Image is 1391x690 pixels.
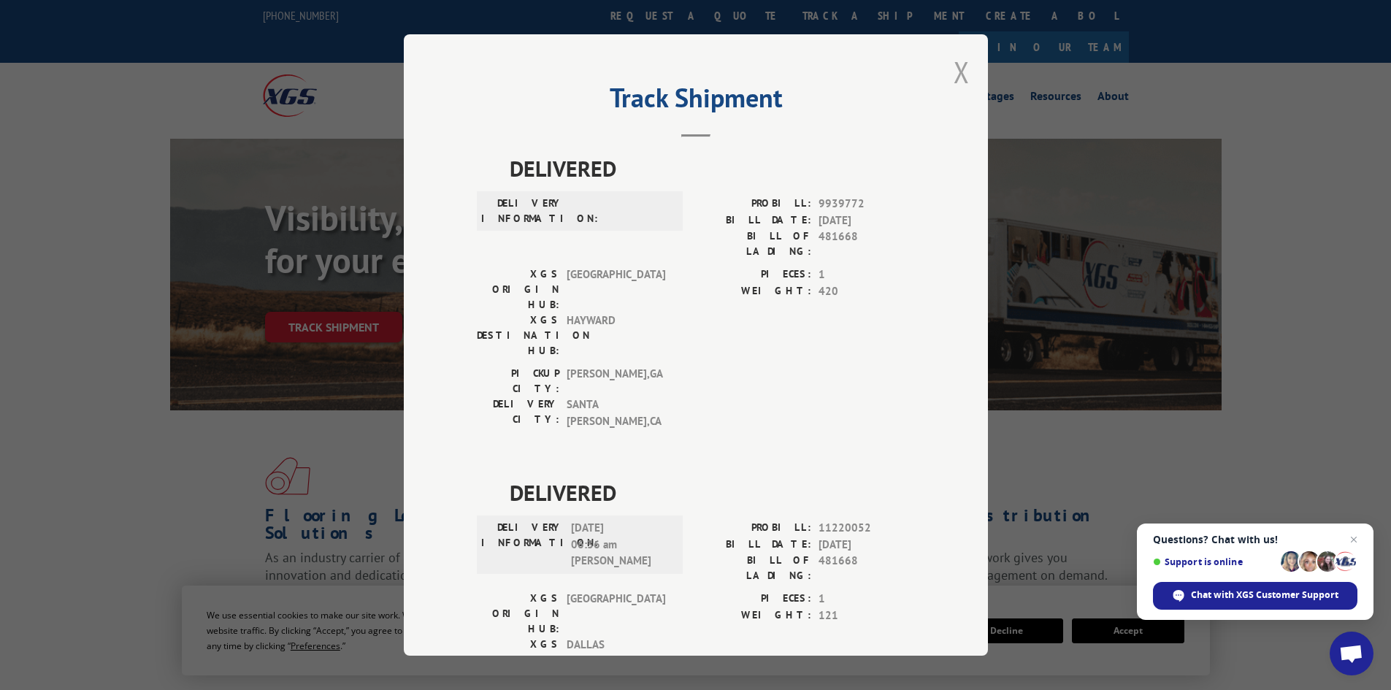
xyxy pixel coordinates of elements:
label: BILL OF LADING: [696,553,811,583]
span: 481668 [819,553,915,583]
button: Close modal [954,53,970,91]
span: DELIVERED [510,152,915,185]
label: DELIVERY CITY: [477,396,559,429]
span: [GEOGRAPHIC_DATA] [567,591,665,637]
span: Support is online [1153,556,1276,567]
label: XGS DESTINATION HUB: [477,637,559,683]
label: BILL DATE: [696,212,811,229]
span: [DATE] 06:36 am [PERSON_NAME] [571,520,670,570]
span: 1 [819,591,915,607]
span: 121 [819,607,915,624]
span: 11220052 [819,520,915,537]
span: SANTA [PERSON_NAME] , CA [567,396,665,429]
span: 1 [819,267,915,283]
span: 481668 [819,229,915,259]
label: PIECES: [696,267,811,283]
span: [DATE] [819,212,915,229]
label: XGS ORIGIN HUB: [477,267,559,313]
span: Close chat [1345,531,1363,548]
span: Chat with XGS Customer Support [1191,589,1338,602]
span: 420 [819,283,915,300]
label: WEIGHT: [696,607,811,624]
span: HAYWARD [567,313,665,359]
label: PROBILL: [696,196,811,212]
span: 9939772 [819,196,915,212]
label: BILL DATE: [696,537,811,553]
span: DALLAS [567,637,665,683]
label: DELIVERY INFORMATION: [481,520,564,570]
label: XGS ORIGIN HUB: [477,591,559,637]
h2: Track Shipment [477,88,915,115]
span: [PERSON_NAME] , GA [567,366,665,396]
span: [DATE] [819,537,915,553]
label: XGS DESTINATION HUB: [477,313,559,359]
label: PROBILL: [696,520,811,537]
label: PIECES: [696,591,811,607]
span: DELIVERED [510,476,915,509]
label: PICKUP CITY: [477,366,559,396]
label: BILL OF LADING: [696,229,811,259]
span: [GEOGRAPHIC_DATA] [567,267,665,313]
label: WEIGHT: [696,283,811,300]
div: Open chat [1330,632,1373,675]
div: Chat with XGS Customer Support [1153,582,1357,610]
span: Questions? Chat with us! [1153,534,1357,545]
label: DELIVERY INFORMATION: [481,196,564,226]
